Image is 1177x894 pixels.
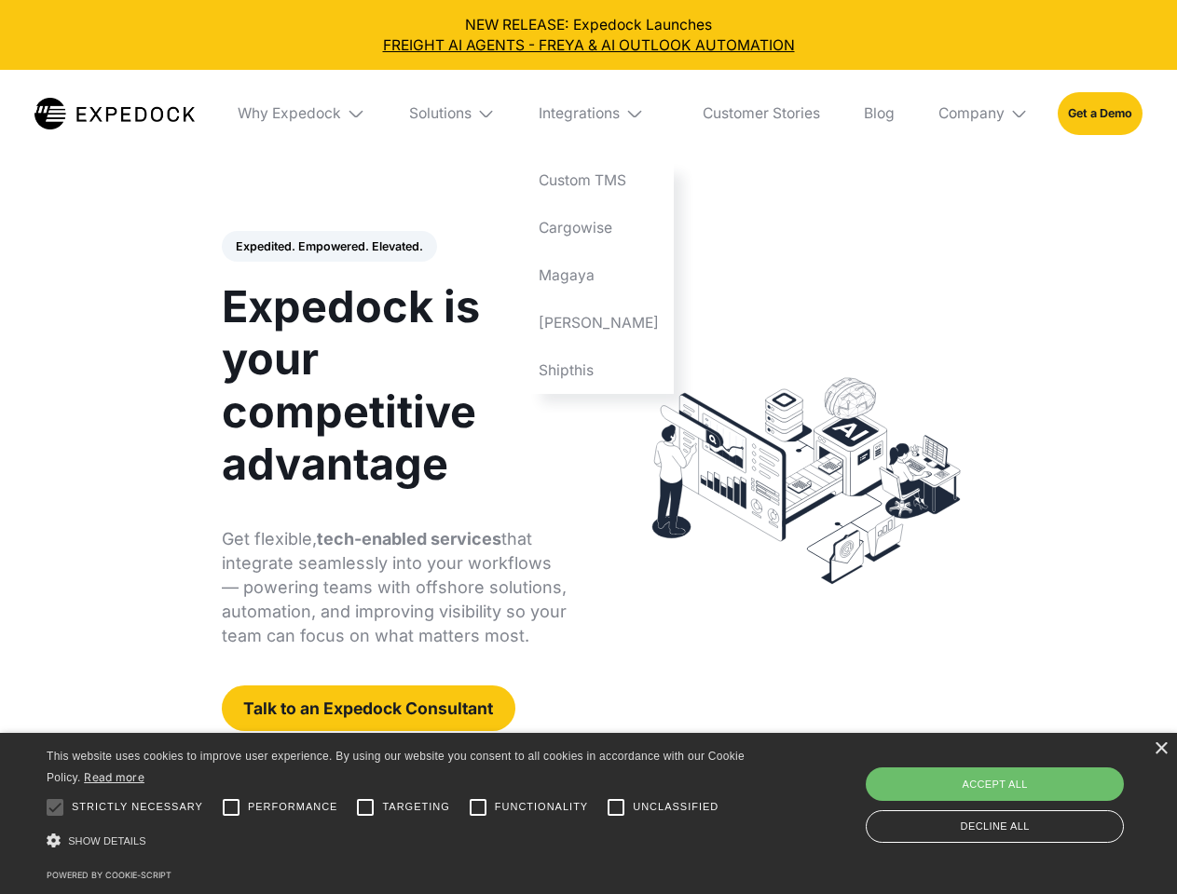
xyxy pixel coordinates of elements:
[72,799,203,815] span: Strictly necessary
[1058,92,1143,134] a: Get a Demo
[84,770,144,784] a: Read more
[222,685,515,731] a: Talk to an Expedock Consultant
[525,70,674,157] div: Integrations
[525,205,674,252] a: Cargowise
[222,280,568,490] h1: Expedock is your competitive advantage
[539,104,620,123] div: Integrations
[688,70,834,157] a: Customer Stories
[238,104,341,123] div: Why Expedock
[224,70,380,157] div: Why Expedock
[47,829,751,854] div: Show details
[867,693,1177,894] iframe: Chat Widget
[633,799,719,815] span: Unclassified
[938,104,1005,123] div: Company
[409,104,472,123] div: Solutions
[68,835,146,847] span: Show details
[525,157,674,394] nav: Integrations
[394,70,510,157] div: Solutions
[222,527,568,648] p: Get flexible, that integrate seamlessly into your workflows — powering teams with offshore soluti...
[525,346,674,394] a: Shipthis
[849,70,909,157] a: Blog
[525,299,674,346] a: [PERSON_NAME]
[525,251,674,299] a: Magaya
[525,157,674,205] a: Custom TMS
[15,35,1163,56] a: FREIGHT AI AGENTS - FREYA & AI OUTLOOK AUTOMATION
[495,799,588,815] span: Functionality
[924,70,1043,157] div: Company
[15,15,1163,56] div: NEW RELEASE: Expedock Launches
[248,799,338,815] span: Performance
[382,799,449,815] span: Targeting
[47,870,171,880] a: Powered by cookie-script
[317,529,501,549] strong: tech-enabled services
[47,750,745,784] span: This website uses cookies to improve user experience. By using our website you consent to all coo...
